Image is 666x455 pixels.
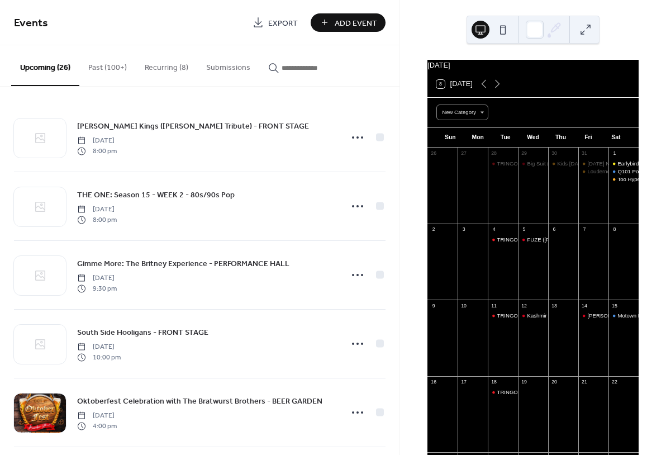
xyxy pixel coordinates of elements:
[197,45,259,85] button: Submissions
[77,352,121,362] span: 10:00 pm
[521,378,527,385] div: 19
[608,176,639,183] div: Too Hype Crew - FRONT STAGE
[77,283,117,293] span: 9:30 pm
[77,257,289,270] a: Gimme More: The Britney Experience - PERFORMANCE HALL
[551,378,558,385] div: 20
[611,226,618,233] div: 8
[77,273,117,283] span: [DATE]
[518,160,548,167] div: Big Suit (Talking Heads Tribute) - FRONT STAGE
[77,136,117,146] span: [DATE]
[432,77,477,91] button: 8[DATE]
[335,17,377,29] span: Add Event
[77,326,208,339] a: South Side Hooligans - FRONT STAGE
[521,226,527,233] div: 5
[430,302,437,309] div: 9
[497,312,556,319] div: TRINGO [Trivia & Bingo]
[521,302,527,309] div: 12
[491,226,497,233] div: 4
[551,302,558,309] div: 13
[77,396,322,407] span: Oktoberfest Celebration with The Bratwurst Brothers - BEER GARDEN
[527,312,643,319] div: Kashmir (Led Zeppelin Tribute) - FRONT STAGE
[77,327,208,339] span: South Side Hooligans - FRONT STAGE
[551,150,558,157] div: 30
[608,168,639,175] div: Q101 Pop Up with ALL TIME LOW
[77,215,117,225] span: 8:00 pm
[77,188,235,201] a: THE ONE: Season 15 - WEEK 2 - 80s/90s Pop
[578,168,608,175] div: Loudernow - EMO Halloween Party
[430,378,437,385] div: 16
[491,378,497,385] div: 18
[491,302,497,309] div: 11
[617,160,654,167] div: Earlybirds Club
[518,312,548,319] div: Kashmir (Led Zeppelin Tribute) - FRONT STAGE
[430,226,437,233] div: 2
[77,121,309,132] span: [PERSON_NAME] Kings ([PERSON_NAME] Tribute) - FRONT STAGE
[488,236,518,243] div: TRINGO [Trivia & Bingo]
[548,160,578,167] div: Kids Halloween Party 2025
[608,312,639,319] div: Motown Nation - PERFORMANCE HALL
[602,127,630,148] div: Sat
[527,160,644,167] div: Big Suit (Talking Heads Tribute) - FRONT STAGE
[77,421,117,431] span: 4:00 pm
[311,13,386,32] button: Add Event
[578,312,608,319] div: Taylor Swift Tribute Show: Fearless - FRONT STAGE
[587,168,663,175] div: Loudernow - EMO [DATE] Party
[77,411,117,421] span: [DATE]
[77,189,235,201] span: THE ONE: Season 15 - WEEK 2 - 80s/90s Pop
[77,146,117,156] span: 8:00 pm
[574,127,602,148] div: Fri
[268,17,298,29] span: Export
[497,236,556,243] div: TRINGO [Trivia & Bingo]
[518,236,548,243] div: FUZE (Santana Tribute & More) - FRONT STAGE
[77,205,117,215] span: [DATE]
[611,378,618,385] div: 22
[492,127,519,148] div: Tue
[77,120,309,132] a: [PERSON_NAME] Kings ([PERSON_NAME] Tribute) - FRONT STAGE
[488,160,518,167] div: TRINGO [Trivia & Bingo]
[551,226,558,233] div: 6
[497,388,556,396] div: TRINGO [Trivia & Bingo]
[521,150,527,157] div: 29
[460,378,467,385] div: 17
[608,160,639,167] div: Earlybirds Club
[136,45,197,85] button: Recurring (8)
[427,60,639,70] div: [DATE]
[611,302,618,309] div: 15
[77,342,121,352] span: [DATE]
[578,160,608,167] div: HALLOWEEN NIGHT at Bourbon Street
[581,150,588,157] div: 31
[436,127,464,148] div: Sun
[460,226,467,233] div: 3
[611,150,618,157] div: 1
[488,312,518,319] div: TRINGO [Trivia & Bingo]
[488,388,518,396] div: TRINGO [Trivia & Bingo]
[244,13,306,32] a: Export
[464,127,492,148] div: Mon
[14,12,48,34] span: Events
[460,302,467,309] div: 10
[557,160,613,167] div: Kids [DATE] Party 2025
[581,302,588,309] div: 14
[547,127,574,148] div: Thu
[460,150,467,157] div: 27
[581,226,588,233] div: 7
[11,45,79,86] button: Upcoming (26)
[491,150,497,157] div: 28
[519,127,546,148] div: Wed
[77,395,322,407] a: Oktoberfest Celebration with The Bratwurst Brothers - BEER GARDEN
[581,378,588,385] div: 21
[497,160,556,167] div: TRINGO [Trivia & Bingo]
[430,150,437,157] div: 26
[79,45,136,85] button: Past (100+)
[77,258,289,270] span: Gimme More: The Britney Experience - PERFORMANCE HALL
